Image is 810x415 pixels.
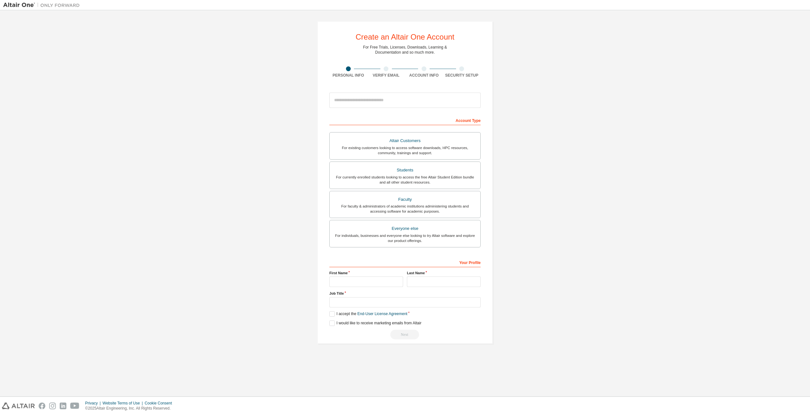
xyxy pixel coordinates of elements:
[334,233,476,243] div: For individuals, businesses and everyone else looking to try Altair software and explore our prod...
[334,224,476,233] div: Everyone else
[334,195,476,204] div: Faculty
[334,204,476,214] div: For faculty & administrators of academic institutions administering students and accessing softwa...
[70,403,79,409] img: youtube.svg
[85,401,102,406] div: Privacy
[329,321,421,326] label: I would like to receive marketing emails from Altair
[367,73,405,78] div: Verify Email
[363,45,447,55] div: For Free Trials, Licenses, Downloads, Learning & Documentation and so much more.
[145,401,176,406] div: Cookie Consent
[334,166,476,175] div: Students
[405,73,443,78] div: Account Info
[2,403,35,409] img: altair_logo.svg
[329,270,403,275] label: First Name
[102,401,145,406] div: Website Terms of Use
[443,73,481,78] div: Security Setup
[85,406,176,411] p: © 2025 Altair Engineering, Inc. All Rights Reserved.
[39,403,45,409] img: facebook.svg
[334,175,476,185] div: For currently enrolled students looking to access the free Altair Student Edition bundle and all ...
[334,136,476,145] div: Altair Customers
[3,2,83,8] img: Altair One
[329,115,481,125] div: Account Type
[329,291,481,296] label: Job Title
[329,330,481,339] div: Read and acccept EULA to continue
[49,403,56,409] img: instagram.svg
[407,270,481,275] label: Last Name
[334,145,476,155] div: For existing customers looking to access software downloads, HPC resources, community, trainings ...
[357,312,408,316] a: End-User License Agreement
[60,403,66,409] img: linkedin.svg
[329,257,481,267] div: Your Profile
[356,33,454,41] div: Create an Altair One Account
[329,73,367,78] div: Personal Info
[329,311,407,317] label: I accept the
